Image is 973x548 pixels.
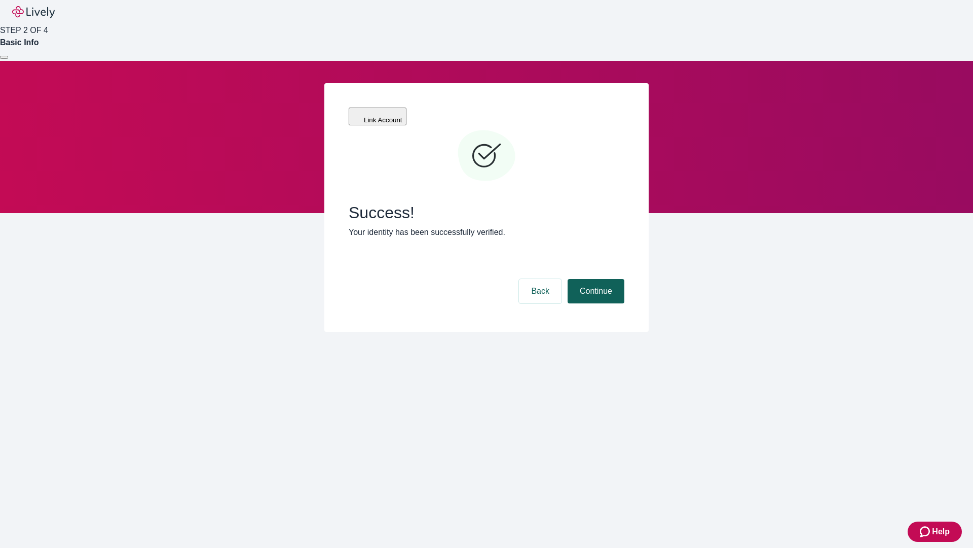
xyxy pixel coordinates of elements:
button: Continue [568,279,624,303]
button: Zendesk support iconHelp [908,522,962,542]
svg: Zendesk support icon [920,526,932,538]
button: Link Account [349,108,406,125]
svg: Checkmark icon [456,126,517,187]
img: Lively [12,6,55,18]
span: Help [932,526,950,538]
p: Your identity has been successfully verified. [349,226,624,238]
button: Back [519,279,562,303]
span: Success! [349,203,624,222]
